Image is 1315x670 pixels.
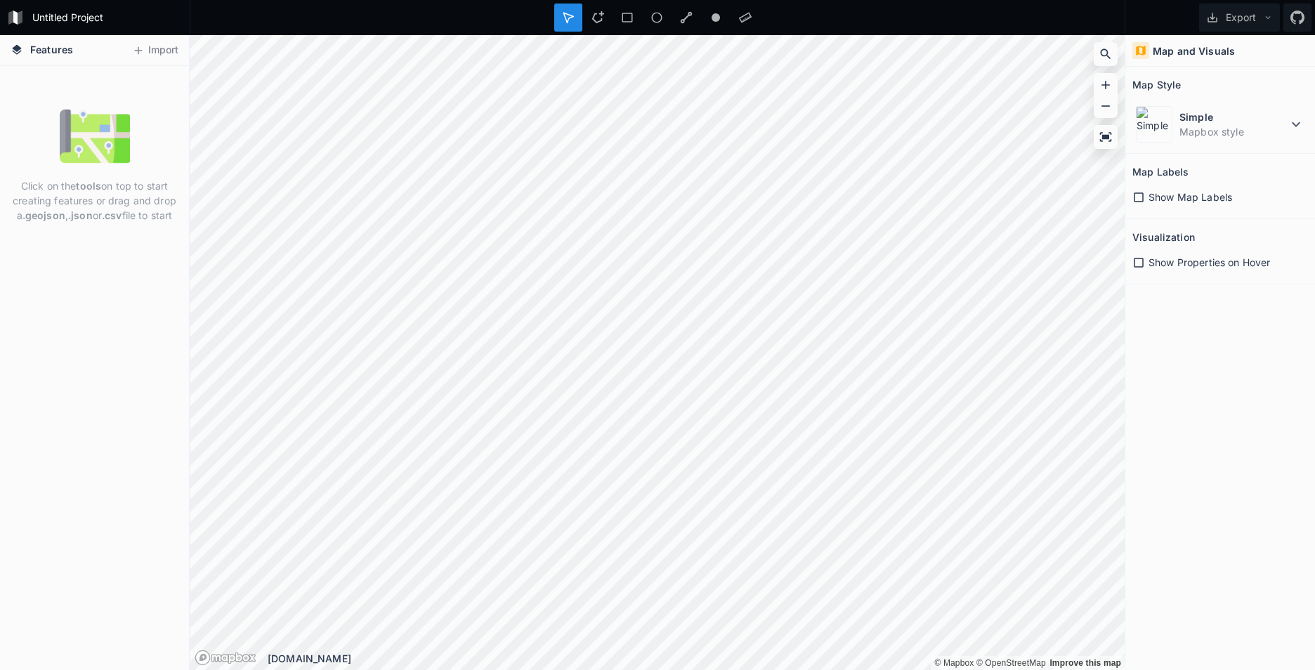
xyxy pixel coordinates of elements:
span: Features [30,42,73,57]
strong: .geojson [22,209,65,221]
button: Import [125,39,185,62]
h4: Map and Visuals [1153,44,1235,58]
strong: tools [76,180,101,192]
a: Mapbox logo [195,650,256,666]
a: Mapbox [934,658,974,668]
img: empty [60,101,130,171]
h2: Map Style [1132,74,1181,96]
dd: Mapbox style [1179,124,1288,139]
p: Click on the on top to start creating features or drag and drop a , or file to start [11,178,178,223]
strong: .csv [102,209,122,221]
span: Show Map Labels [1149,190,1232,204]
h2: Visualization [1132,226,1195,248]
div: [DOMAIN_NAME] [268,651,1125,666]
a: Map feedback [1049,658,1121,668]
strong: .json [68,209,93,221]
span: Show Properties on Hover [1149,255,1270,270]
img: Simple [1136,106,1172,143]
a: OpenStreetMap [976,658,1046,668]
h2: Map Labels [1132,161,1189,183]
dt: Simple [1179,110,1288,124]
button: Export [1199,4,1280,32]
